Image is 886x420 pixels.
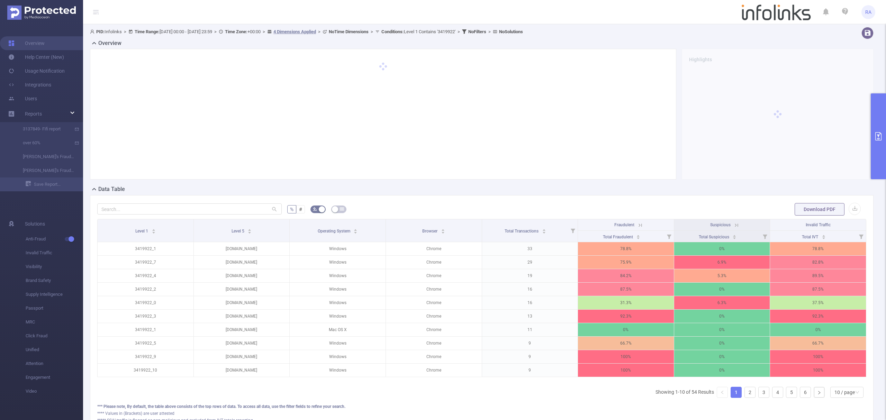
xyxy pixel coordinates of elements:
[770,283,866,296] p: 87.5%
[8,36,45,50] a: Overview
[98,185,125,193] h2: Data Table
[674,256,770,269] p: 6.9%
[152,228,155,230] i: icon: caret-up
[855,390,859,395] i: icon: down
[636,236,640,238] i: icon: caret-down
[8,92,37,106] a: Users
[441,228,445,232] div: Sort
[26,246,83,260] span: Invalid Traffic
[290,256,386,269] p: Windows
[732,234,736,238] div: Sort
[834,387,855,398] div: 10 / page
[865,5,871,19] span: RA
[770,323,866,336] p: 0%
[8,64,65,78] a: Usage Notification
[482,310,578,323] p: 13
[98,39,121,47] h2: Overview
[14,122,75,136] a: 3137849- Fifi report
[26,177,83,191] a: Save Report...
[578,310,674,323] p: 92.3%
[386,256,482,269] p: Chrome
[8,78,51,92] a: Integrations
[290,337,386,350] p: Windows
[733,236,736,238] i: icon: caret-down
[578,283,674,296] p: 87.5%
[733,234,736,236] i: icon: caret-up
[26,343,83,357] span: Unified
[98,242,193,255] p: 3419922_1
[386,269,482,282] p: Chrome
[482,242,578,255] p: 33
[386,242,482,255] p: Chrome
[814,387,825,398] li: Next Page
[770,337,866,350] p: 66.7%
[770,269,866,282] p: 89.5%
[14,164,75,177] a: [PERSON_NAME]'s Fraud Report with Host (site)
[468,29,486,34] b: No Filters
[369,29,375,34] span: >
[194,350,290,363] p: [DOMAIN_NAME]
[568,219,578,242] i: Filter menu
[441,228,445,230] i: icon: caret-up
[542,228,546,230] i: icon: caret-up
[614,222,634,227] span: Fraudulent
[800,387,811,398] a: 6
[636,234,640,236] i: icon: caret-up
[194,296,290,309] p: [DOMAIN_NAME]
[656,387,714,398] li: Showing 1-10 of 54 Results
[98,283,193,296] p: 3419922_2
[699,235,730,239] span: Total Suspicious
[135,229,149,234] span: Level 1
[26,274,83,287] span: Brand Safety
[290,283,386,296] p: Windows
[386,337,482,350] p: Chrome
[98,269,193,282] p: 3419922_4
[802,235,819,239] span: Total IVT
[505,229,540,234] span: Total Transactions
[822,234,826,238] div: Sort
[786,387,797,398] li: 5
[386,364,482,377] p: Chrome
[318,229,351,234] span: Operating System
[290,296,386,309] p: Windows
[97,403,866,410] div: *** Please note, By default, the table above consists of the top rows of data. To access all data...
[795,203,844,216] button: Download PDF
[98,350,193,363] p: 3419922_9
[578,269,674,282] p: 84.2%
[760,231,770,242] i: Filter menu
[96,29,105,34] b: PID:
[770,364,866,377] p: 100%
[482,269,578,282] p: 19
[26,371,83,384] span: Engagement
[806,222,831,227] span: Invalid Traffic
[194,310,290,323] p: [DOMAIN_NAME]
[353,228,358,232] div: Sort
[98,364,193,377] p: 3419922_10
[14,136,75,150] a: over 60%
[674,350,770,363] p: 0%
[770,350,866,363] p: 100%
[26,301,83,315] span: Passport
[25,217,45,231] span: Solutions
[26,260,83,274] span: Visibility
[578,364,674,377] p: 100%
[194,323,290,336] p: [DOMAIN_NAME]
[26,232,83,246] span: Anti-Fraud
[8,50,64,64] a: Help Center (New)
[482,296,578,309] p: 16
[770,310,866,323] p: 92.3%
[578,256,674,269] p: 75.9%
[386,283,482,296] p: Chrome
[578,350,674,363] p: 100%
[98,256,193,269] p: 3419922_7
[290,207,293,212] span: %
[674,269,770,282] p: 5.3%
[817,391,821,395] i: icon: right
[664,231,674,242] i: Filter menu
[720,390,724,394] i: icon: left
[98,296,193,309] p: 3419922_0
[758,387,769,398] li: 3
[26,329,83,343] span: Click Fraud
[499,29,523,34] b: No Solutions
[25,107,42,121] a: Reports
